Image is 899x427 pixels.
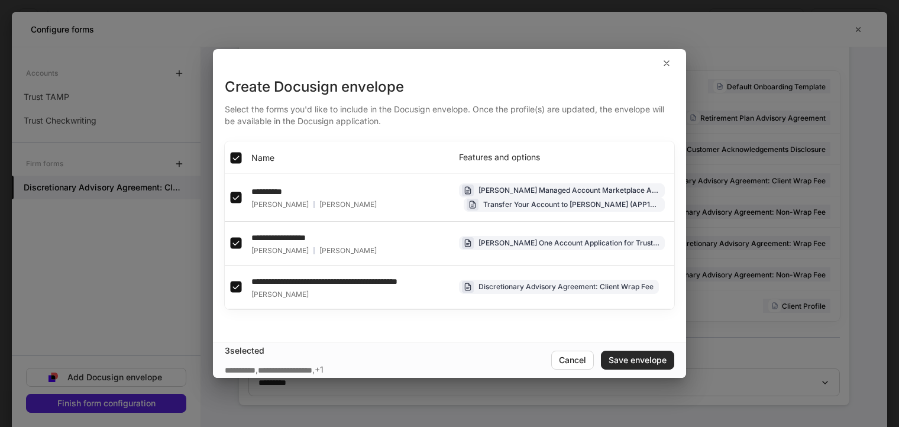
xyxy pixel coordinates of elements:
[609,356,667,364] div: Save envelope
[559,356,586,364] div: Cancel
[483,199,659,210] div: Transfer Your Account to [PERSON_NAME] (APP10864-28)
[449,141,674,173] th: Features and options
[225,364,324,376] div: , ,
[251,246,377,255] div: [PERSON_NAME]
[601,351,674,370] button: Save envelope
[319,246,377,255] span: [PERSON_NAME]
[251,200,377,209] div: [PERSON_NAME]
[315,364,324,376] span: +1
[225,96,674,127] div: Select the forms you'd like to include in the Docusign envelope. Once the profile(s) are updated,...
[251,152,274,164] span: Name
[478,237,659,248] div: [PERSON_NAME] One Account Application for Trust Accounts (APP35101-21)
[225,345,551,357] div: 3 selected
[251,290,309,299] span: [PERSON_NAME]
[319,200,377,209] span: [PERSON_NAME]
[551,351,594,370] button: Cancel
[478,185,659,196] div: [PERSON_NAME] Managed Account Marketplace Account Application for Trust Accounts
[478,281,654,292] div: Discretionary Advisory Agreement: Client Wrap Fee
[225,77,674,96] div: Create Docusign envelope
